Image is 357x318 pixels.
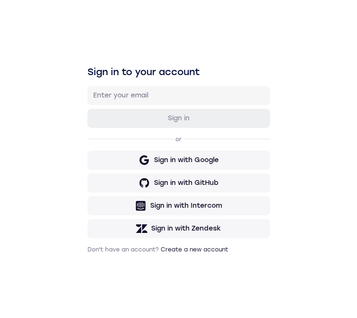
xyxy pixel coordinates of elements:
button: Sign in with Zendesk [87,219,270,238]
div: Sign in with Intercom [150,201,222,211]
button: Sign in [87,109,270,128]
div: Sign in with Zendesk [151,224,221,233]
p: or [174,135,183,143]
button: Sign in with Intercom [87,196,270,215]
button: Sign in with Google [87,151,270,170]
a: Create a new account [161,246,228,253]
div: Sign in with Google [154,155,219,165]
p: Don't have an account? [87,246,270,253]
input: Enter your email [93,91,264,100]
h1: Sign in to your account [87,65,270,78]
button: Sign in with GitHub [87,173,270,193]
div: Sign in with GitHub [154,178,218,188]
